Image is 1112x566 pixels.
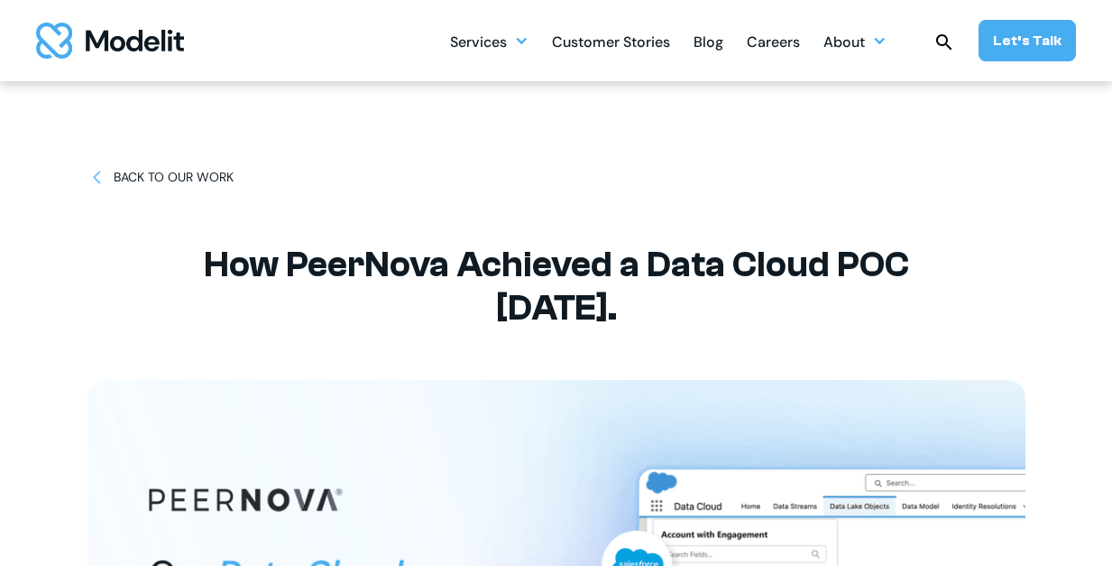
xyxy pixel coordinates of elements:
[747,26,800,61] div: Careers
[151,243,962,329] h1: How PeerNova Achieved a Data Cloud POC [DATE].
[552,26,670,61] div: Customer Stories
[694,26,723,61] div: Blog
[114,168,234,187] div: BACK TO OUR WORK
[36,23,184,59] img: modelit logo
[747,23,800,59] a: Careers
[979,20,1076,61] a: Let’s Talk
[450,26,507,61] div: Services
[450,23,528,59] div: Services
[552,23,670,59] a: Customer Stories
[823,26,865,61] div: About
[694,23,723,59] a: Blog
[36,23,184,59] a: home
[993,31,1061,51] div: Let’s Talk
[823,23,887,59] div: About
[87,168,234,187] a: BACK TO OUR WORK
